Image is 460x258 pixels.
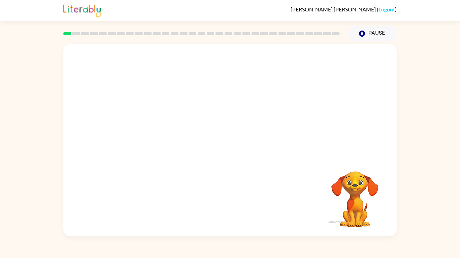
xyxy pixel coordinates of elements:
[348,26,397,41] button: Pause
[321,161,389,228] video: Your browser must support playing .mp4 files to use Literably. Please try using another browser.
[63,3,101,17] img: Literably
[379,6,395,12] a: Logout
[291,6,397,12] div: ( )
[291,6,377,12] span: [PERSON_NAME] [PERSON_NAME]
